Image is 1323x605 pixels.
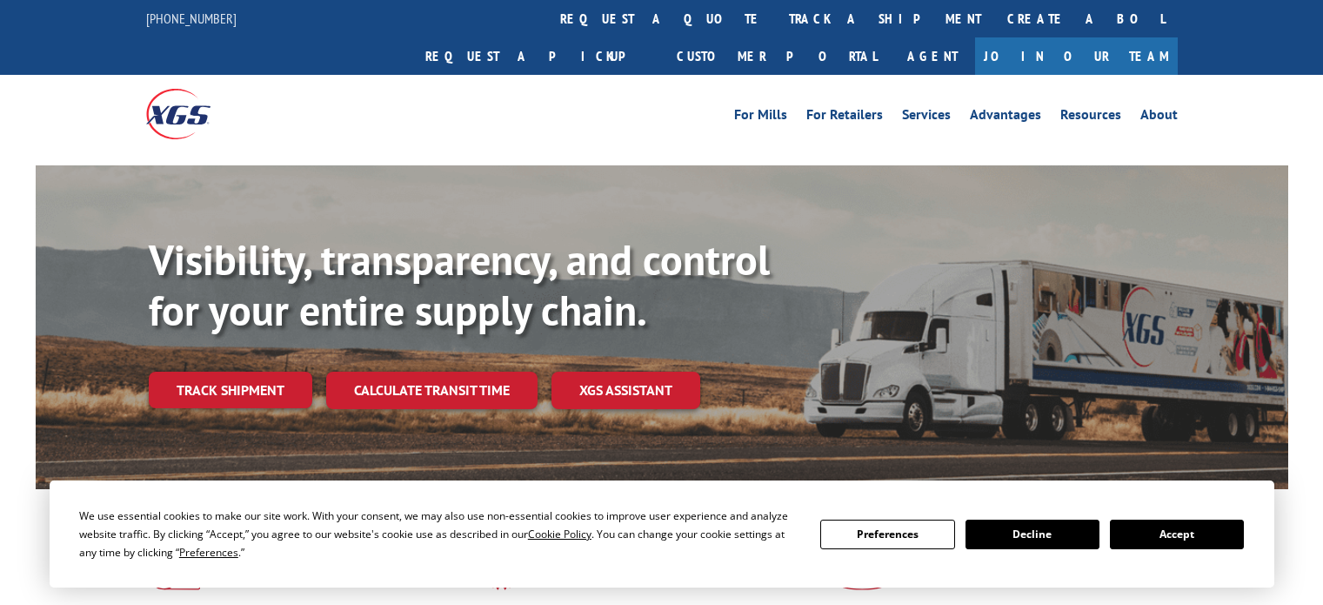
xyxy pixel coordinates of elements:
span: Cookie Policy [528,527,591,541]
span: Preferences [179,545,238,560]
a: [PHONE_NUMBER] [146,10,237,27]
a: For Mills [734,108,787,127]
div: Cookie Consent Prompt [50,481,1274,588]
a: Customer Portal [664,37,890,75]
a: About [1140,108,1178,127]
a: Advantages [970,108,1041,127]
button: Decline [966,520,1099,549]
a: For Retailers [806,108,883,127]
a: Services [902,108,951,127]
a: Resources [1060,108,1121,127]
a: Calculate transit time [326,372,538,409]
a: Join Our Team [975,37,1178,75]
a: Track shipment [149,372,312,408]
button: Accept [1110,520,1244,549]
div: We use essential cookies to make our site work. With your consent, we may also use non-essential ... [79,507,799,561]
b: Visibility, transparency, and control for your entire supply chain. [149,232,770,337]
a: Request a pickup [412,37,664,75]
a: XGS ASSISTANT [551,372,700,409]
button: Preferences [820,520,954,549]
a: Agent [890,37,975,75]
